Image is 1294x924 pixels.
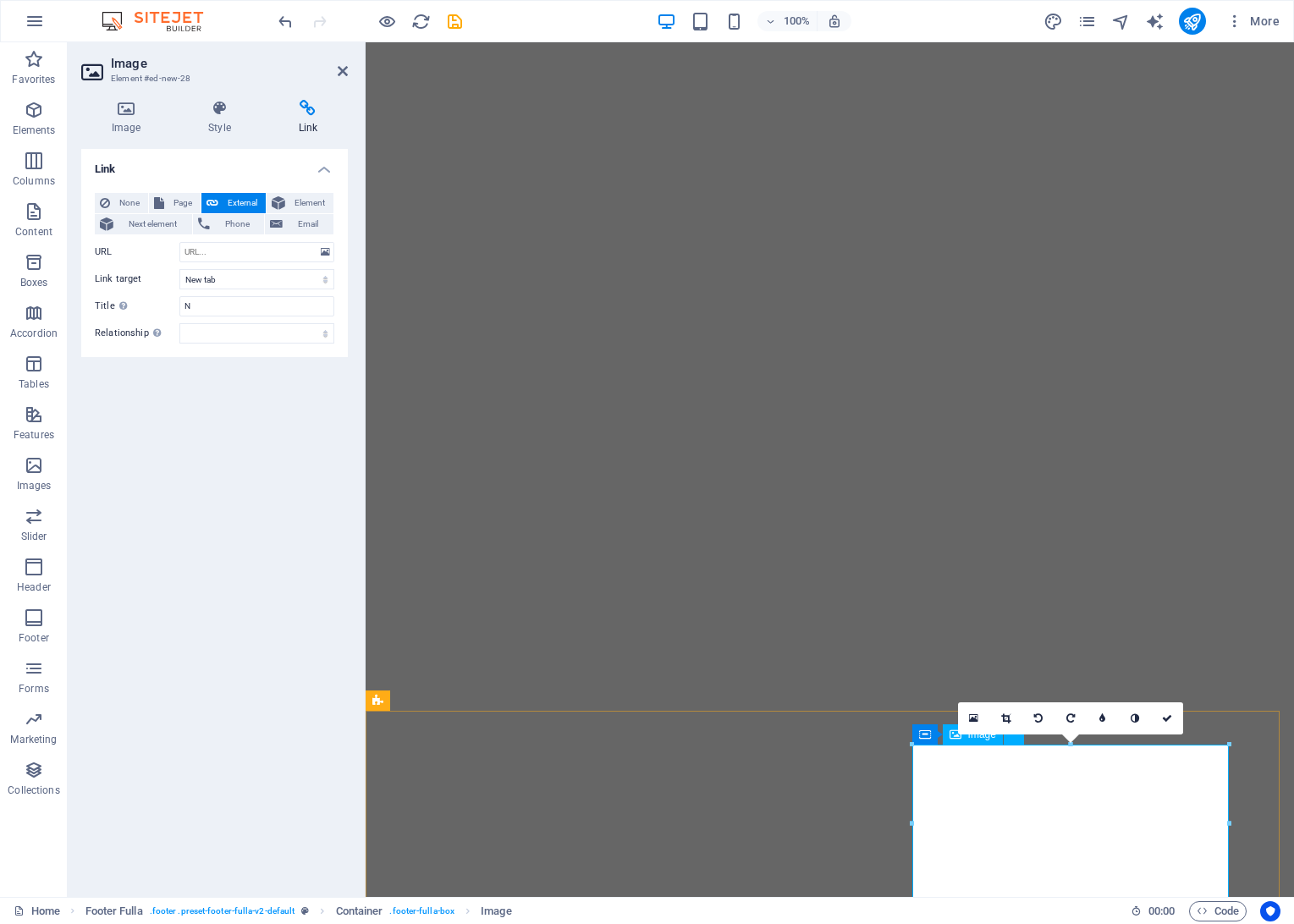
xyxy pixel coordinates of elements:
span: Click to select. Double-click to edit [481,901,511,921]
span: Phone [215,214,260,234]
a: Confirm ( Ctrl ⏎ ) [1151,702,1183,734]
button: reload [410,11,431,31]
i: Reload page [411,12,431,31]
h4: Style [178,100,267,135]
p: Collections [8,784,59,797]
p: Elements [13,124,56,137]
img: Editor Logo [97,11,224,31]
i: Undo: Change link (Ctrl+Z) [276,12,295,31]
i: Pages (Ctrl+Alt+S) [1077,12,1097,31]
span: Next element [118,214,187,234]
button: Code [1189,901,1247,921]
span: Click to select. Double-click to edit [336,901,383,921]
i: This element is a customizable preset [301,906,309,916]
a: Crop mode [990,702,1022,734]
label: URL [95,242,179,262]
button: publish [1179,8,1206,35]
label: Relationship [95,323,179,344]
a: Greyscale [1119,702,1151,734]
input: URL... [179,242,334,262]
a: Blur [1087,702,1119,734]
button: External [201,193,266,213]
span: Click to select. Double-click to edit [85,901,143,921]
button: Email [265,214,333,234]
span: More [1226,13,1280,30]
i: Publish [1182,12,1202,31]
h4: Link [268,100,348,135]
p: Marketing [10,733,57,746]
span: Email [288,214,328,234]
button: None [95,193,148,213]
a: Select files from the file manager, stock photos, or upload file(s) [958,702,990,734]
span: . footer .preset-footer-fulla-v2-default [150,901,295,921]
h2: Image [111,56,348,71]
h4: Link [81,149,348,179]
p: Header [17,580,51,594]
h3: Element #ed-new-28 [111,71,314,86]
a: Rotate left 90° [1022,702,1054,734]
button: Page [149,193,201,213]
p: Boxes [20,276,48,289]
span: Page [169,193,195,213]
button: 100% [757,11,818,31]
p: Accordion [10,327,58,340]
p: Images [17,479,52,492]
button: More [1220,8,1286,35]
p: Columns [13,174,55,188]
span: . footer-fulla-box [389,901,454,921]
i: Design (Ctrl+Alt+Y) [1043,12,1063,31]
p: Features [14,428,54,442]
a: Rotate right 90° [1054,702,1087,734]
i: Navigator [1111,12,1131,31]
button: save [444,11,465,31]
button: Usercentrics [1260,901,1280,921]
h6: 100% [783,11,810,31]
span: Code [1197,901,1239,921]
button: undo [275,11,295,31]
a: Click to cancel selection. Double-click to open Pages [14,901,60,921]
button: pages [1077,11,1098,31]
p: Favorites [12,73,55,86]
p: Content [15,225,52,239]
h4: Image [81,100,178,135]
span: External [223,193,261,213]
label: Link target [95,269,179,289]
span: Element [290,193,328,213]
p: Slider [21,530,47,543]
button: Element [267,193,333,213]
button: design [1043,11,1064,31]
i: AI Writer [1145,12,1165,31]
span: None [115,193,143,213]
p: Forms [19,682,49,696]
h6: Session time [1131,901,1176,921]
nav: breadcrumb [85,901,512,921]
input: Title [179,296,334,316]
button: navigator [1111,11,1132,31]
button: Next element [95,214,192,234]
label: Title [95,296,179,316]
p: Tables [19,377,49,391]
button: Phone [193,214,265,234]
span: 00 00 [1148,901,1175,921]
span: : [1160,905,1163,917]
button: Click here to leave preview mode and continue editing [377,11,397,31]
p: Footer [19,631,49,645]
button: text_generator [1145,11,1165,31]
